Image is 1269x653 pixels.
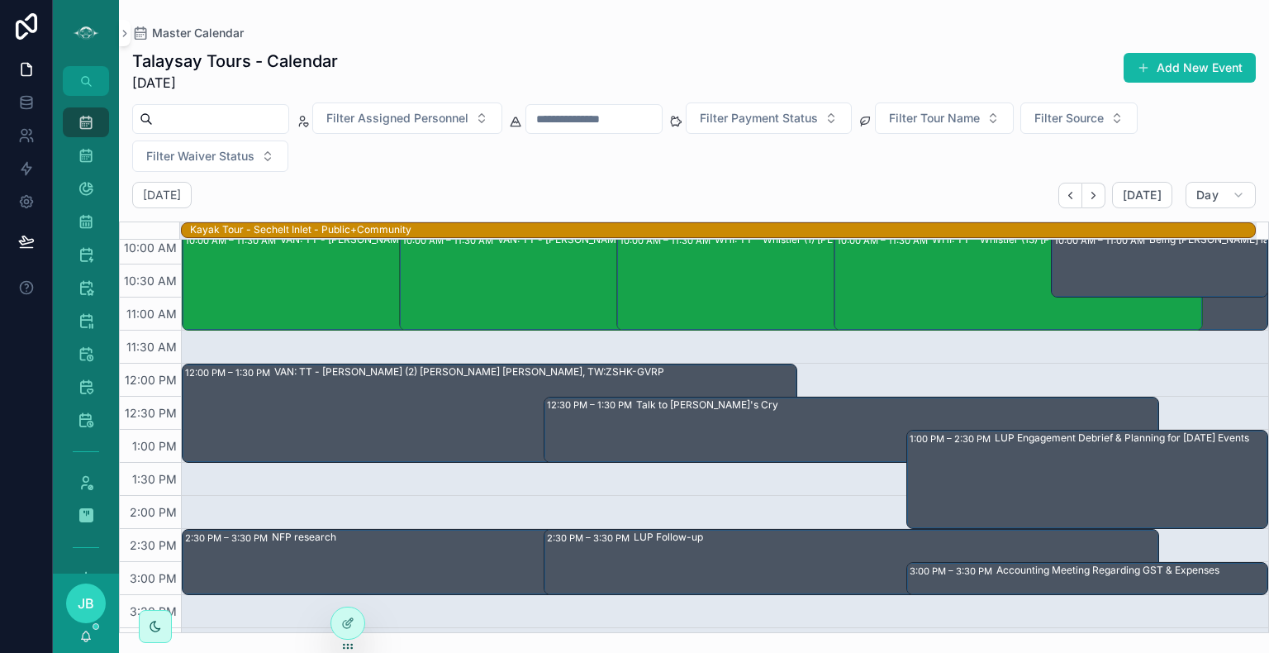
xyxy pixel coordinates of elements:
div: Accounting Meeting Regarding GST & Expenses [996,564,1219,577]
span: 2:30 PM [126,538,181,552]
div: 10:00 AM – 11:30 AM [402,232,497,249]
div: 12:00 PM – 1:30 PMVAN: TT - [PERSON_NAME] (2) [PERSON_NAME] [PERSON_NAME], TW:ZSHK-GVRP [183,365,796,462]
div: 10:00 AM – 11:30 AMVAN: TT - [PERSON_NAME] (1) [PERSON_NAME], TW:BTJU-UHPQ [400,232,768,330]
div: Kayak Tour - Sechelt Inlet - Public+Community [190,223,411,236]
div: 2:30 PM – 3:30 PMLUP Follow-up [544,530,1158,594]
span: 11:30 AM [122,340,181,354]
div: Kayak Tour - Sechelt Inlet - Public+Community [190,222,411,237]
div: 10:00 AM – 11:00 AMBeing [PERSON_NAME] laptop and charger [1052,232,1267,297]
button: Day [1186,182,1256,208]
span: Filter Source [1034,110,1104,126]
div: 12:00 PM – 1:30 PM [185,365,274,381]
div: 10:00 AM – 11:30 AMVAN: TT - [PERSON_NAME] (1) [PERSON_NAME], TW:NYQQ-SKPW [183,232,550,330]
span: 10:30 AM [120,274,181,288]
button: Next [1082,183,1105,208]
span: [DATE] [132,73,338,93]
span: 2:00 PM [126,505,181,519]
div: 10:00 AM – 11:30 AM [185,232,280,249]
button: Select Button [1020,102,1138,134]
span: Master Calendar [152,25,244,41]
div: LUP Follow-up [634,531,703,544]
div: WHI: TT - Whistler (13) [PERSON_NAME], TW:FDSU-WZIC [932,233,1201,246]
div: scrollable content [53,96,119,574]
div: 10:00 AM – 11:00 AM [1054,232,1149,249]
span: 1:00 PM [128,439,181,453]
button: Select Button [875,102,1014,134]
h1: Talaysay Tours - Calendar [132,50,338,73]
a: Master Calendar [132,25,244,41]
span: 10:00 AM [120,241,181,255]
div: Talk to [PERSON_NAME]'s Cry [636,398,778,412]
div: 10:00 AM – 11:30 AM [837,232,932,249]
h2: [DATE] [143,187,181,203]
div: 2:30 PM – 3:30 PMNFP research [183,530,796,594]
div: 1:00 PM – 2:30 PMLUP Engagement Debrief & Planning for [DATE] Events [907,431,1267,528]
div: 3:00 PM – 3:30 PMAccounting Meeting Regarding GST & Expenses [907,563,1267,594]
button: Add New Event [1124,53,1256,83]
span: [DATE] [1123,188,1162,203]
span: 3:30 PM [126,604,181,618]
div: LUP Engagement Debrief & Planning for [DATE] Events [995,431,1249,445]
div: WHI: TT - Whistler (1) [PERSON_NAME], TW:UTYE-MDIM [715,233,980,246]
span: Filter Payment Status [700,110,818,126]
img: App logo [73,20,99,46]
span: Filter Tour Name [889,110,980,126]
button: Back [1058,183,1082,208]
span: Day [1196,188,1219,203]
span: Filter Assigned Personnel [326,110,468,126]
div: VAN: TT - [PERSON_NAME] (2) [PERSON_NAME] [PERSON_NAME], TW:ZSHK-GVRP [274,365,664,379]
div: 12:30 PM – 1:30 PM [547,397,636,413]
div: 3:00 PM – 3:30 PM [910,563,996,579]
button: Select Button [132,141,288,172]
div: 1:00 PM – 2:30 PM [910,431,995,447]
button: [DATE] [1112,182,1172,208]
span: 3:00 PM [126,571,181,585]
span: 1:30 PM [128,472,181,486]
div: NFP research [272,531,336,544]
div: 2:30 PM – 3:30 PM [547,530,634,546]
span: Filter Waiver Status [146,148,254,164]
span: 12:00 PM [121,373,181,387]
div: VAN: TT - [PERSON_NAME] (1) [PERSON_NAME], TW:BTJU-UHPQ [497,233,803,246]
span: JB [78,593,94,613]
div: 10:00 AM – 11:30 AMWHI: TT - Whistler (13) [PERSON_NAME], TW:FDSU-WZIC [834,232,1202,330]
button: Select Button [686,102,852,134]
div: 10:00 AM – 11:30 AM [620,232,715,249]
div: 12:30 PM – 1:30 PMTalk to [PERSON_NAME]'s Cry [544,398,1158,462]
div: 10:00 AM – 11:30 AMWHI: TT - Whistler (1) [PERSON_NAME], TW:UTYE-MDIM [617,232,985,330]
button: Select Button [312,102,502,134]
div: 2:30 PM – 3:30 PM [185,530,272,546]
span: 12:30 PM [121,406,181,420]
div: VAN: TT - [PERSON_NAME] (1) [PERSON_NAME], TW:NYQQ-SKPW [280,233,591,246]
span: 11:00 AM [122,307,181,321]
